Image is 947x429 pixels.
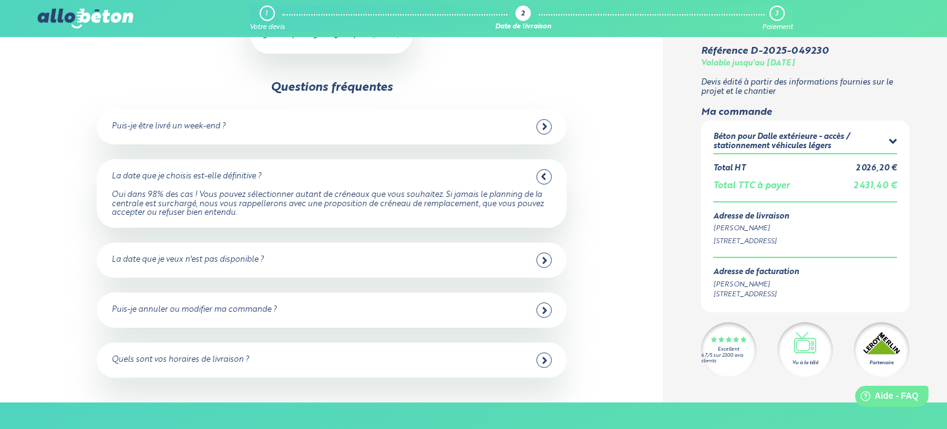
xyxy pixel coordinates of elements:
[112,306,277,315] div: Puis-je annuler ou modifier ma commande ?
[112,191,552,218] div: Oui dans 98% des cas ! Vous pouvez sélectionner autant de créneaux que vous souhaitez. Si jamais ...
[713,212,897,221] div: Adresse de livraison
[250,6,285,31] a: 1 Votre devis
[701,352,756,364] div: 4.7/5 sur 2300 avis clients
[271,81,393,94] div: Questions fréquentes
[701,59,795,69] div: Valable jusqu'au [DATE]
[701,106,909,117] div: Ma commande
[713,164,745,173] div: Total HT
[701,78,909,96] p: Devis édité à partir des informations fournies sur le projet et le chantier
[853,181,897,190] span: 2 431,40 €
[762,6,793,31] a: 3 Paiement
[856,164,897,173] div: 2 026,20 €
[713,181,790,191] div: Total TTC à payer
[495,23,551,31] div: Date de livraison
[837,381,933,415] iframe: Help widget launcher
[762,23,793,31] div: Paiement
[38,9,133,28] img: allobéton
[713,236,897,247] div: [STREET_ADDRESS]
[869,359,893,367] div: Partenaire
[701,46,829,57] div: Référence D-2025-049230
[713,133,897,153] summary: Béton pour Dalle extérieure - accès / stationnement véhicules légers
[775,10,778,18] div: 3
[521,10,525,19] div: 2
[718,347,739,352] div: Excellent
[713,268,799,277] div: Adresse de facturation
[112,122,226,131] div: Puis-je être livré un week-end ?
[713,133,889,151] div: Béton pour Dalle extérieure - accès / stationnement véhicules légers
[112,356,249,365] div: Quels sont vos horaires de livraison ?
[495,6,551,31] a: 2 Date de livraison
[265,10,268,18] div: 1
[792,359,818,367] div: Vu à la télé
[112,172,261,181] div: La date que je choisis est-elle définitive ?
[250,23,285,31] div: Votre devis
[112,256,264,265] div: La date que je veux n'est pas disponible ?
[713,279,799,289] div: [PERSON_NAME]
[713,289,799,300] div: [STREET_ADDRESS]
[713,223,897,234] div: [PERSON_NAME]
